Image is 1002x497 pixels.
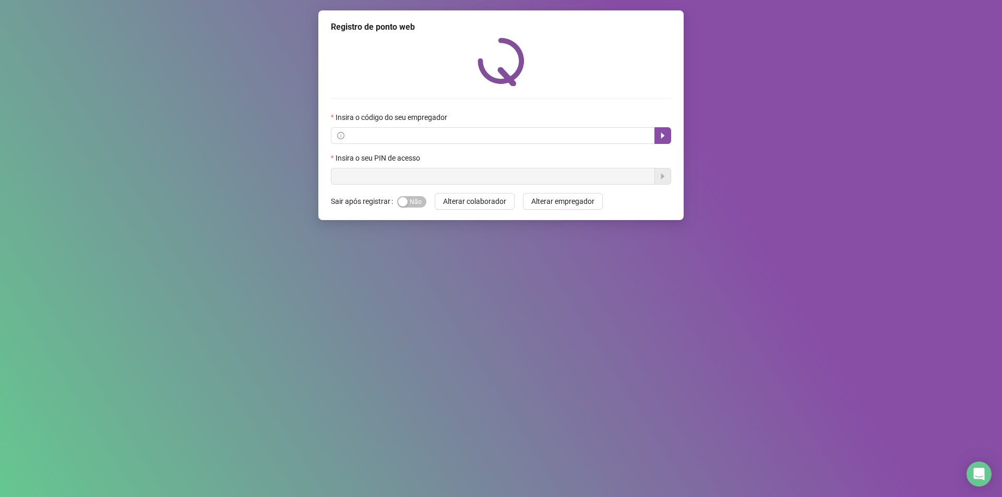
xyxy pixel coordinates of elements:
[331,152,427,164] label: Insira o seu PIN de acesso
[331,193,397,210] label: Sair após registrar
[523,193,603,210] button: Alterar empregador
[478,38,524,86] img: QRPoint
[967,462,992,487] div: Open Intercom Messenger
[443,196,506,207] span: Alterar colaborador
[331,21,671,33] div: Registro de ponto web
[531,196,594,207] span: Alterar empregador
[331,112,454,123] label: Insira o código do seu empregador
[659,131,667,140] span: caret-right
[435,193,515,210] button: Alterar colaborador
[337,132,344,139] span: info-circle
